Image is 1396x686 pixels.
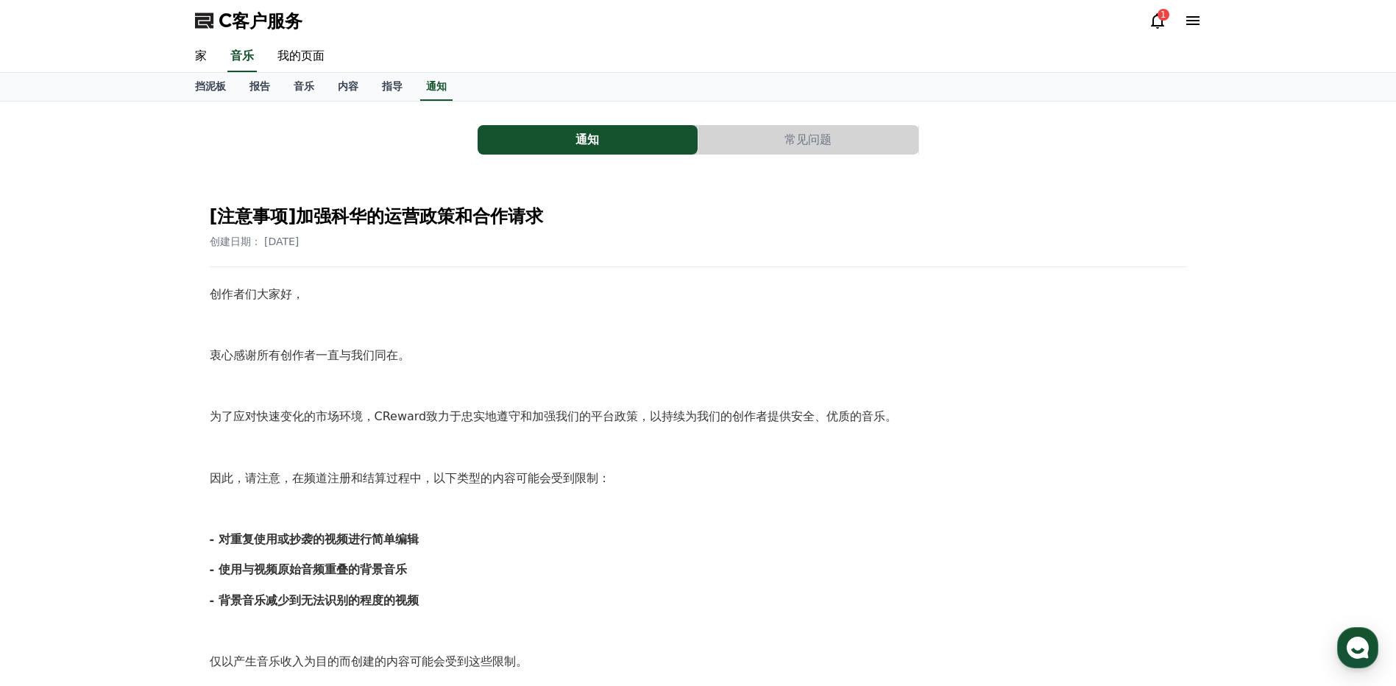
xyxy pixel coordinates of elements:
[420,73,453,101] a: 通知
[266,41,336,72] a: 我的页面
[238,73,282,101] a: 报告
[249,80,270,92] font: 报告
[294,80,314,92] font: 音乐
[210,346,1187,365] p: 衷心感谢所有创作者一直与我们同在。
[210,593,419,607] strong: - 背景音乐减少到无法识别的程度的视频
[426,80,447,92] font: 通知
[183,73,238,101] a: 挡泥板
[1158,9,1169,21] div: 1
[195,80,226,92] font: 挡泥板
[210,532,419,546] strong: - 对重复使用或抄袭的视频进行简单编辑
[382,80,403,92] font: 指导
[210,652,1187,671] p: 仅以产生音乐收入为目的而创建的内容可能会受到这些限制。
[219,9,302,32] span: C客户服务
[210,236,300,247] span: 创建日期： [DATE]
[210,205,1187,228] h2: [注意事项]加强科华的运营政策和合作请求
[338,80,358,92] font: 内容
[698,125,919,155] a: 常见问题
[282,73,326,101] a: 音乐
[210,562,407,576] strong: - 使用与视频原始音频重叠的背景音乐
[326,73,370,101] a: 内容
[195,9,302,32] a: C客户服务
[370,73,414,101] a: 指导
[210,407,1187,426] p: 为了应对快速变化的市场环境，CReward致力于忠实地遵守和加强我们的平台政策，以持续为我们的创作者提供安全、优质的音乐。
[478,125,698,155] button: 通知
[210,285,1187,304] p: 创作者们大家好，
[183,41,219,72] a: 家
[210,469,1187,488] p: 因此，请注意，在频道注册和结算过程中，以下类型的内容可能会受到限制：
[1149,12,1166,29] a: 1
[227,41,257,72] a: 音乐
[698,125,918,155] button: 常见问题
